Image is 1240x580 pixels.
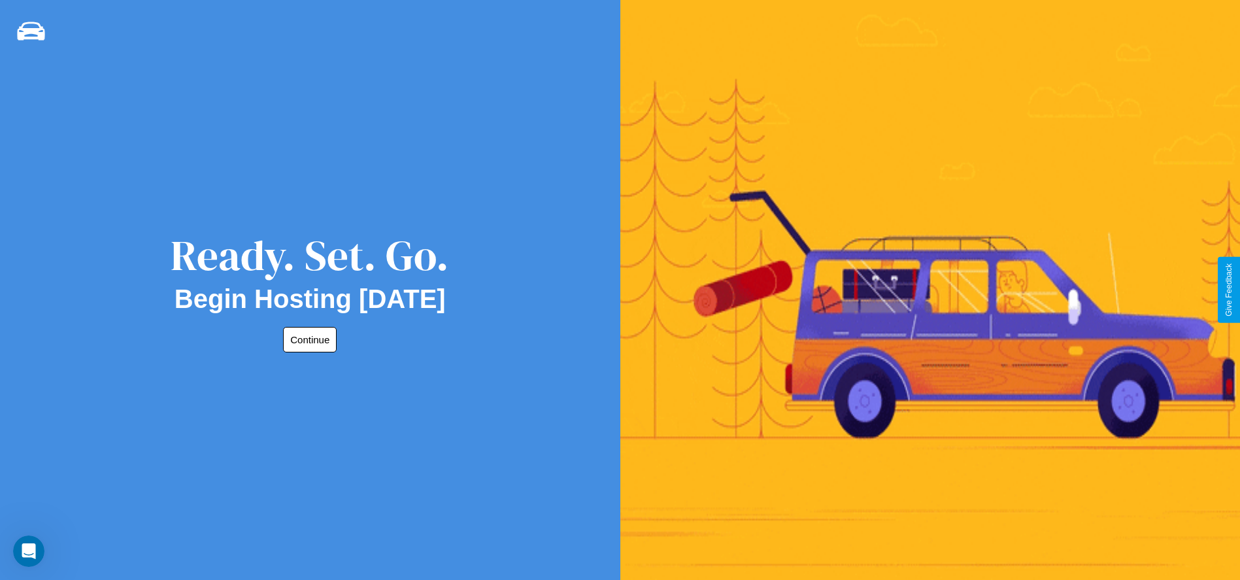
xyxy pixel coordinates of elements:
h2: Begin Hosting [DATE] [175,284,446,314]
div: Ready. Set. Go. [171,226,449,284]
iframe: Intercom live chat [13,536,44,567]
button: Continue [283,327,337,352]
div: Give Feedback [1224,264,1233,316]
